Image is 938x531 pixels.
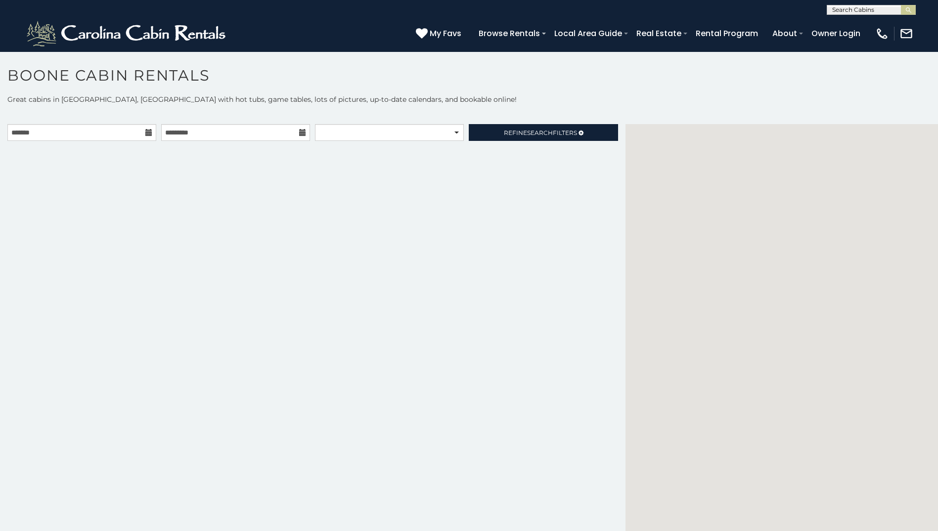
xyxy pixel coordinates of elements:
a: Rental Program [691,25,763,42]
a: About [767,25,802,42]
img: mail-regular-white.png [899,27,913,41]
span: My Favs [430,27,461,40]
img: White-1-2.png [25,19,230,48]
a: Browse Rentals [474,25,545,42]
a: Local Area Guide [549,25,627,42]
span: Search [527,129,553,136]
a: Real Estate [631,25,686,42]
a: Owner Login [806,25,865,42]
span: Refine Filters [504,129,577,136]
a: My Favs [416,27,464,40]
a: RefineSearchFilters [469,124,618,141]
img: phone-regular-white.png [875,27,889,41]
